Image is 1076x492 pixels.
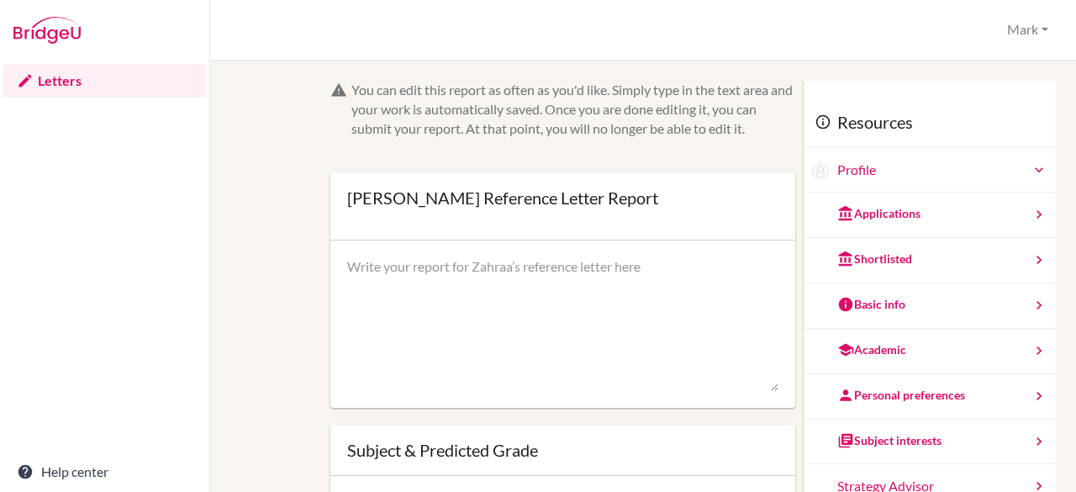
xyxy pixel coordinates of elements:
div: You can edit this report as often as you'd like. Simply type in the text area and your work is au... [351,81,796,139]
div: Academic [837,341,906,358]
img: Bridge-U [13,17,81,44]
button: Mark [1000,14,1056,45]
div: Basic info [837,296,905,313]
div: Subject interests [837,432,941,449]
a: Letters [3,64,206,98]
a: Basic info [804,283,1056,329]
a: Profile [837,161,1047,180]
div: Personal preferences [837,387,965,404]
a: Subject interests [804,420,1056,465]
a: Personal preferences [804,374,1056,420]
div: Applications [837,205,920,222]
a: Academic [804,329,1056,374]
img: Zahraa Alsaffar [812,163,829,180]
div: Subject & Predicted Grade [347,442,779,458]
div: Shortlisted [837,251,912,267]
div: [PERSON_NAME] Reference Letter Report [347,189,658,206]
a: Help center [3,455,206,489]
a: Shortlisted [804,238,1056,283]
a: Applications [804,193,1056,238]
div: Resources [804,98,1056,148]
